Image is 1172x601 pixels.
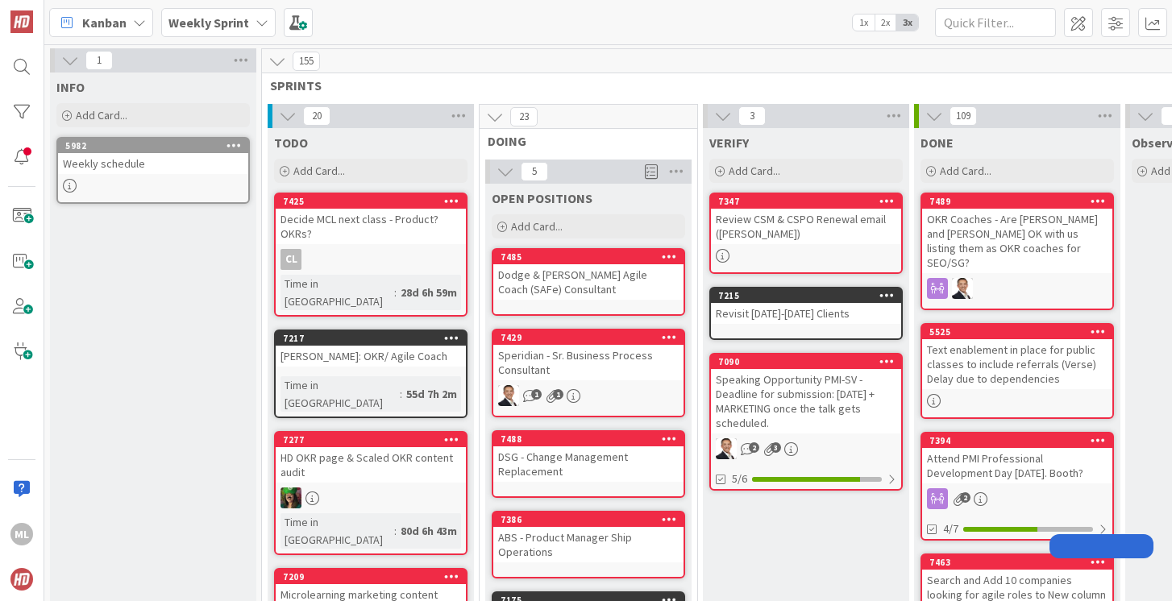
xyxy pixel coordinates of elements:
[711,194,901,244] div: 7347Review CSM & CSPO Renewal email ([PERSON_NAME])
[10,10,33,33] img: Visit kanbanzone.com
[283,571,466,582] div: 7209
[394,284,397,301] span: :
[276,447,466,483] div: HD OKR page & Scaled OKR content audit
[501,514,684,525] div: 7386
[293,52,320,71] span: 155
[501,251,684,263] div: 7485
[709,135,749,151] span: VERIFY
[922,194,1112,273] div: 7489OKR Coaches - Are [PERSON_NAME] and [PERSON_NAME] OK with us listing them as OKR coaches for ...
[729,164,780,178] span: Add Card...
[711,303,901,324] div: Revisit [DATE]-[DATE] Clients
[274,135,308,151] span: TODO
[402,385,461,403] div: 55d 7h 2m
[276,249,466,270] div: CL
[281,376,400,412] div: Time in [GEOGRAPHIC_DATA]
[960,492,970,503] span: 2
[921,135,954,151] span: DONE
[58,139,248,153] div: 5982
[929,435,1112,446] div: 7394
[711,354,901,433] div: 7090Speaking Opportunity PMI-SV - Deadline for submission: [DATE] + MARKETING once the talk gets ...
[711,288,901,303] div: 7215
[718,196,901,207] div: 7347
[58,139,248,174] div: 5982Weekly schedule
[511,219,563,234] span: Add Card...
[732,470,747,487] span: 5/6
[276,194,466,209] div: 7425
[749,442,759,453] span: 2
[875,15,896,31] span: 2x
[943,520,958,537] span: 4/7
[303,106,330,126] span: 20
[718,356,901,367] div: 7090
[56,79,85,95] span: INFO
[58,153,248,174] div: Weekly schedule
[493,345,684,380] div: Speridian - Sr. Business Process Consultant
[276,331,466,367] div: 7217[PERSON_NAME]: OKR/ Agile Coach
[493,385,684,406] div: SL
[281,487,301,508] img: SL
[276,570,466,584] div: 7209
[922,194,1112,209] div: 7489
[397,284,461,301] div: 28d 6h 59m
[950,106,977,126] span: 109
[283,333,466,344] div: 7217
[922,448,1112,483] div: Attend PMI Professional Development Day [DATE]. Booth?
[276,346,466,367] div: [PERSON_NAME]: OKR/ Agile Coach
[922,433,1112,483] div: 7394Attend PMI Professional Development Day [DATE]. Booth?
[394,522,397,540] span: :
[85,51,113,70] span: 1
[718,290,901,301] div: 7215
[283,196,466,207] div: 7425
[493,527,684,562] div: ABS - Product Manager Ship Operations
[281,275,394,310] div: Time in [GEOGRAPHIC_DATA]
[711,209,901,244] div: Review CSM & CSPO Renewal email ([PERSON_NAME])
[281,249,301,270] div: CL
[276,433,466,447] div: 7277
[510,107,538,126] span: 23
[922,555,1112,570] div: 7463
[82,13,127,32] span: Kanban
[493,330,684,345] div: 7429
[276,194,466,244] div: 7425Decide MCL next class - Product? OKRs?
[397,522,461,540] div: 80d 6h 43m
[929,557,1112,568] div: 7463
[498,385,519,406] img: SL
[716,438,737,459] img: SL
[501,332,684,343] div: 7429
[10,568,33,591] img: avatar
[711,438,901,459] div: SL
[922,325,1112,389] div: 5525Text enablement in place for public classes to include referrals (Verse) Delay due to depende...
[293,164,345,178] span: Add Card...
[922,433,1112,448] div: 7394
[493,250,684,264] div: 7485
[711,194,901,209] div: 7347
[10,523,33,545] div: ML
[493,446,684,482] div: DSG - Change Management Replacement
[493,432,684,482] div: 7488DSG - Change Management Replacement
[929,196,1112,207] div: 7489
[276,433,466,483] div: 7277HD OKR page & Scaled OKR content audit
[493,264,684,300] div: Dodge & [PERSON_NAME] Agile Coach (SAFe) Consultant
[711,354,901,369] div: 7090
[493,250,684,300] div: 7485Dodge & [PERSON_NAME] Agile Coach (SAFe) Consultant
[493,432,684,446] div: 7488
[531,389,542,400] span: 1
[493,512,684,562] div: 7386ABS - Product Manager Ship Operations
[711,369,901,433] div: Speaking Opportunity PMI-SV - Deadline for submission: [DATE] + MARKETING once the talk gets sche...
[711,288,901,324] div: 7215Revisit [DATE]-[DATE] Clients
[501,433,684,445] div: 7488
[738,106,766,126] span: 3
[276,331,466,346] div: 7217
[521,162,548,181] span: 5
[493,330,684,380] div: 7429Speridian - Sr. Business Process Consultant
[276,209,466,244] div: Decide MCL next class - Product? OKRs?
[922,339,1112,389] div: Text enablement in place for public classes to include referrals (Verse) Delay due to dependencies
[922,278,1112,299] div: SL
[400,385,402,403] span: :
[935,8,1056,37] input: Quick Filter...
[922,209,1112,273] div: OKR Coaches - Are [PERSON_NAME] and [PERSON_NAME] OK with us listing them as OKR coaches for SEO/SG?
[553,389,563,400] span: 1
[771,442,781,453] span: 3
[488,133,677,149] span: DOING
[940,164,991,178] span: Add Card...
